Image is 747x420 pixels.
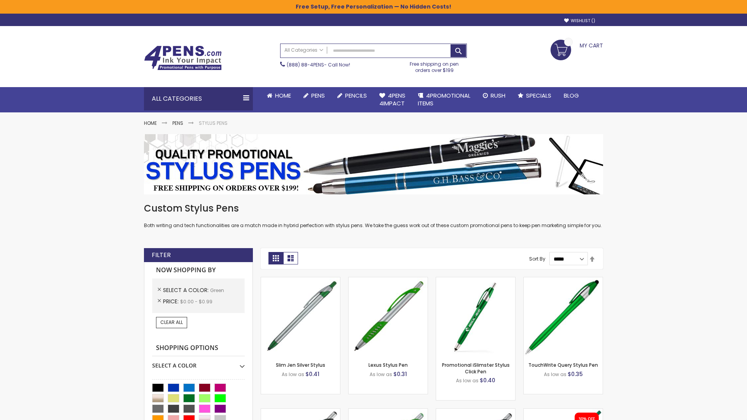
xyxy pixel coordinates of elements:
[144,134,603,194] img: Stylus Pens
[370,371,392,378] span: As low as
[393,370,407,378] span: $0.31
[180,298,212,305] span: $0.00 - $0.99
[144,120,157,126] a: Home
[287,61,324,68] a: (888) 88-4PENS
[261,87,297,104] a: Home
[152,340,245,357] strong: Shopping Options
[564,18,595,24] a: Wishlist
[524,277,603,356] img: TouchWrite Query Stylus Pen-Green
[345,91,367,100] span: Pencils
[210,287,224,294] span: Green
[144,202,603,229] div: Both writing and tech functionalities are a match made in hybrid perfection with stylus pens. We ...
[163,297,180,305] span: Price
[261,408,340,415] a: Boston Stylus Pen-Green
[275,91,291,100] span: Home
[261,277,340,283] a: Slim Jen Silver Stylus-Green
[152,251,171,259] strong: Filter
[524,277,603,283] a: TouchWrite Query Stylus Pen-Green
[152,356,245,369] div: Select A Color
[156,317,187,328] a: Clear All
[512,87,558,104] a: Specials
[163,286,210,294] span: Select A Color
[284,47,323,53] span: All Categories
[480,376,495,384] span: $0.40
[418,91,470,107] span: 4PROMOTIONAL ITEMS
[436,277,515,356] img: Promotional iSlimster Stylus Click Pen-Green
[456,377,479,384] span: As low as
[564,91,579,100] span: Blog
[152,262,245,278] strong: Now Shopping by
[172,120,183,126] a: Pens
[436,408,515,415] a: Lexus Metallic Stylus Pen-Green
[491,91,505,100] span: Rush
[477,87,512,104] a: Rush
[436,277,515,283] a: Promotional iSlimster Stylus Click Pen-Green
[281,44,327,57] a: All Categories
[402,58,467,73] div: Free shipping on pen orders over $199
[331,87,373,104] a: Pencils
[379,91,405,107] span: 4Pens 4impact
[261,277,340,356] img: Slim Jen Silver Stylus-Green
[297,87,331,104] a: Pens
[568,370,583,378] span: $0.35
[524,408,603,415] a: iSlimster II - Full Color-Green
[144,87,253,110] div: All Categories
[544,371,566,378] span: As low as
[276,362,325,368] a: Slim Jen Silver Stylus
[144,45,222,70] img: 4Pens Custom Pens and Promotional Products
[373,87,412,112] a: 4Pens4impact
[144,202,603,215] h1: Custom Stylus Pens
[287,61,350,68] span: - Call Now!
[526,91,551,100] span: Specials
[412,87,477,112] a: 4PROMOTIONALITEMS
[311,91,325,100] span: Pens
[349,277,428,283] a: Lexus Stylus Pen-Green
[160,319,183,325] span: Clear All
[442,362,510,374] a: Promotional iSlimster Stylus Click Pen
[349,277,428,356] img: Lexus Stylus Pen-Green
[349,408,428,415] a: Boston Silver Stylus Pen-Green
[268,252,283,264] strong: Grid
[558,87,585,104] a: Blog
[199,120,228,126] strong: Stylus Pens
[282,371,304,378] span: As low as
[528,362,598,368] a: TouchWrite Query Stylus Pen
[368,362,408,368] a: Lexus Stylus Pen
[529,255,545,262] label: Sort By
[305,370,319,378] span: $0.41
